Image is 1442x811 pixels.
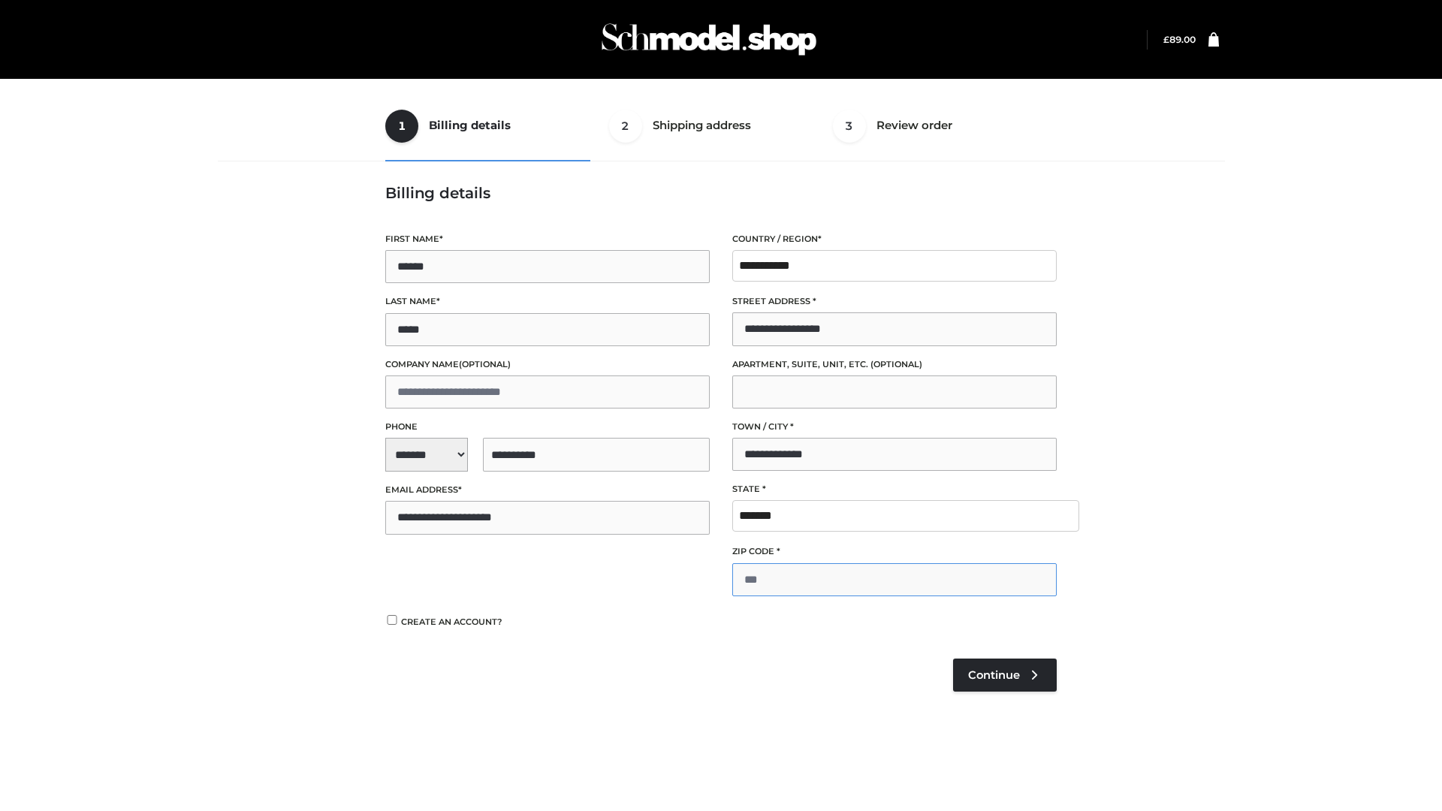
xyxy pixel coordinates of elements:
label: Company name [385,357,710,372]
label: Town / City [732,420,1057,434]
span: (optional) [870,359,922,369]
label: State [732,482,1057,496]
a: £89.00 [1163,34,1196,45]
label: Email address [385,483,710,497]
label: ZIP Code [732,544,1057,559]
label: Last name [385,294,710,309]
span: Continue [968,668,1020,682]
label: Street address [732,294,1057,309]
label: Phone [385,420,710,434]
bdi: 89.00 [1163,34,1196,45]
span: £ [1163,34,1169,45]
label: Country / Region [732,232,1057,246]
span: Create an account? [401,617,502,627]
label: Apartment, suite, unit, etc. [732,357,1057,372]
a: Continue [953,659,1057,692]
h3: Billing details [385,184,1057,202]
span: (optional) [459,359,511,369]
img: Schmodel Admin 964 [596,10,822,69]
input: Create an account? [385,615,399,625]
label: First name [385,232,710,246]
